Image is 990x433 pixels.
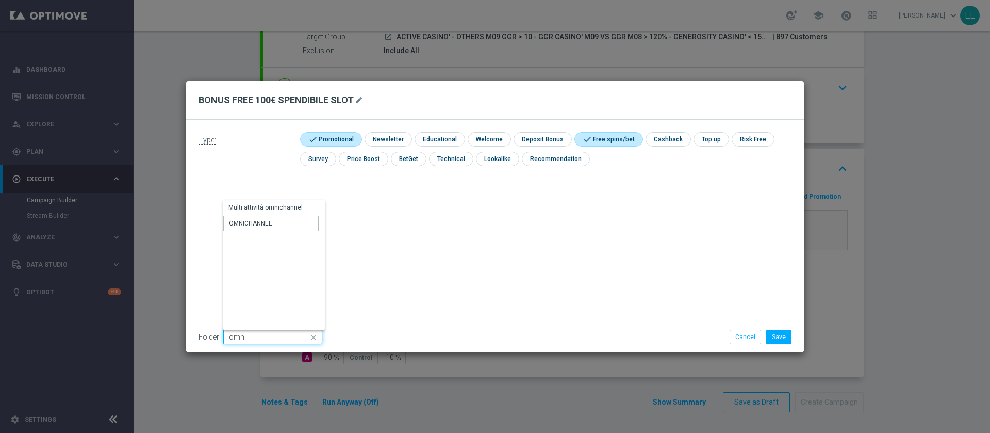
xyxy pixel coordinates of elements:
[228,203,303,212] div: Multi attività omnichannel
[355,96,363,104] i: mode_edit
[199,333,219,342] label: Folder
[223,330,322,344] input: Quick find
[223,216,319,231] div: Press SPACE to select this row.
[309,330,319,345] i: close
[223,200,319,216] div: Press SPACE to select this row.
[730,330,761,344] button: Cancel
[354,94,367,106] button: mode_edit
[229,219,272,228] div: OMNICHANNEL
[199,94,354,106] h2: BONUS FREE 100€ SPENDIBILE SLOT
[199,136,216,145] span: Type:
[766,330,791,344] button: Save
